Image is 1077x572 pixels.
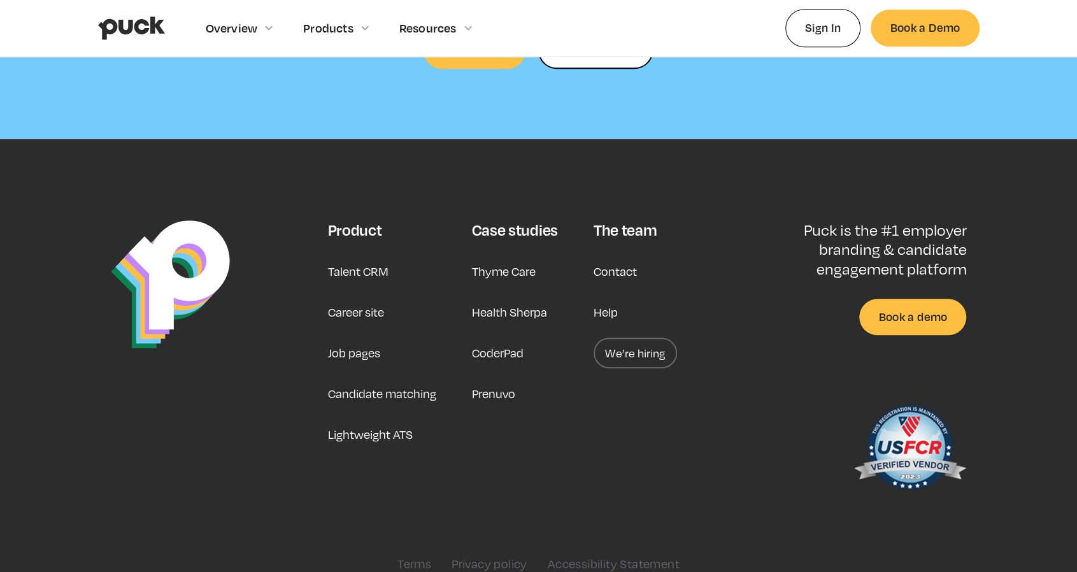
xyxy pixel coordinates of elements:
a: Talent CRM [327,256,388,287]
div: Case studies [472,220,558,240]
a: We’re hiring [594,338,677,368]
a: Health Sherpa [472,297,547,327]
a: Lightweight ATS [327,419,412,450]
div: Overview [206,21,258,35]
p: Puck is the #1 employer branding & candidate engagement platform [762,220,966,278]
a: Sign In [785,9,861,46]
img: US Federal Contractor Registration System for Award Management Verified Vendor Seal [853,399,966,501]
a: Career site [327,297,383,327]
div: Product [327,220,382,240]
a: Book a demo [859,299,966,335]
a: Terms [397,557,431,571]
div: The team [594,220,657,240]
a: Book a Demo [871,10,979,46]
a: Prenuvo [472,378,515,409]
div: Resources [399,21,457,35]
img: Puck Logo [111,220,230,348]
a: Candidate matching [327,378,436,409]
div: Products [303,21,353,35]
a: Job pages [327,338,380,368]
a: CoderPad [472,338,524,368]
a: Help [594,297,618,327]
a: Privacy policy [452,557,527,571]
a: Thyme Care [472,256,536,287]
a: Accessibility Statement [548,557,680,571]
a: Contact [594,256,637,287]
